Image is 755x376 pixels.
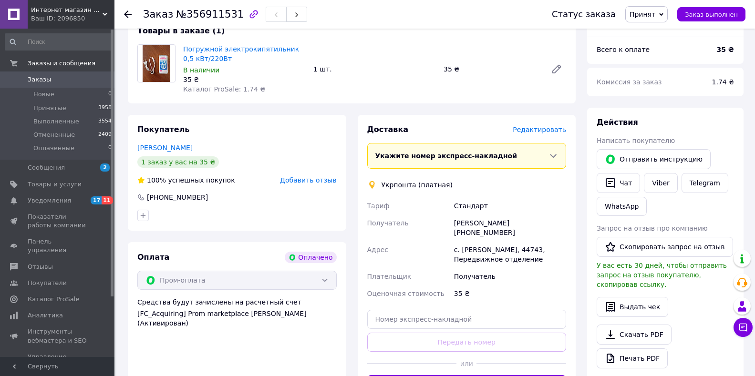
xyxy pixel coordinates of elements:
span: Заказы [28,75,51,84]
span: Написать покупателю [597,137,675,144]
span: Новые [33,90,54,99]
span: Панель управления [28,237,88,254]
span: Плательщик [367,273,412,280]
button: Чат [597,173,640,193]
span: 0 [108,90,112,99]
span: Всего к оплате [597,46,650,53]
div: 1 шт. [310,62,440,76]
span: Заказ выполнен [685,11,738,18]
span: Запрос на отзыв про компанию [597,224,708,232]
span: Добавить отзыв [280,176,336,184]
button: Отправить инструкцию [597,149,711,169]
span: Показатели работы компании [28,213,88,230]
input: Поиск [5,33,113,51]
div: 1 заказ у вас на 35 ₴ [137,156,219,168]
span: Покупатель [137,125,189,134]
span: 0 [108,144,112,152]
div: Ваш ID: 2096850 [31,14,114,23]
span: У вас есть 30 дней, чтобы отправить запрос на отзыв покупателю, скопировав ссылку. [597,262,727,288]
div: Вернуться назад [124,10,132,19]
span: Каталог ProSale [28,295,79,304]
a: Печать PDF [597,348,668,368]
span: 2 [100,163,110,172]
a: WhatsApp [597,197,647,216]
div: Средства будут зачислены на расчетный счет [137,297,337,328]
span: Уведомления [28,196,71,205]
span: 2409 [98,131,112,139]
span: Оценочная стоимость [367,290,445,297]
span: Действия [597,118,638,127]
span: Адрес [367,246,388,254]
div: Получатель [452,268,568,285]
span: Доставка [367,125,409,134]
span: Принят [630,10,655,18]
span: Заказы и сообщения [28,59,95,68]
a: Скачать PDF [597,325,672,345]
span: Управление сайтом [28,353,88,370]
a: Telegram [682,173,728,193]
div: 35 ₴ [440,62,543,76]
span: Редактировать [513,126,566,133]
div: Оплачено [285,252,336,263]
div: [PERSON_NAME] [PHONE_NUMBER] [452,214,568,241]
span: Покупатели [28,279,67,287]
div: [FC_Acquiring] Prom marketplace [PERSON_NAME] (Активирован) [137,309,337,328]
span: 17 [91,196,102,204]
div: Стандарт [452,197,568,214]
span: 11 [102,196,113,204]
span: или [456,359,476,368]
a: Погружной электрокипятильник 0,5 кВт/220Вт [183,45,299,62]
div: 35 ₴ [452,285,568,302]
span: Каталог ProSale: 1.74 ₴ [183,85,265,93]
span: Получатель [367,219,409,227]
span: Аналитика [28,311,63,320]
span: Выполненные [33,117,79,126]
span: Принятые [33,104,66,112]
span: Товары и услуги [28,180,82,189]
span: Оплата [137,253,169,262]
div: [PHONE_NUMBER] [146,193,209,202]
span: Интернет магазин Holla [31,6,103,14]
a: Viber [644,173,677,193]
div: 35 ₴ [183,75,306,84]
span: 3958 [98,104,112,112]
button: Заказ выполнен [677,7,745,21]
span: 3554 [98,117,112,126]
div: Укрпошта (платная) [379,180,455,190]
span: Комиссия за заказ [597,78,662,86]
input: Номер экспресс-накладной [367,310,567,329]
span: Отзывы [28,263,53,271]
a: [PERSON_NAME] [137,144,193,152]
span: 1.74 ₴ [712,78,734,86]
span: Тариф [367,202,390,210]
span: Товары в заказе (1) [137,26,225,35]
span: Сообщения [28,163,65,172]
span: Укажите номер экспресс-накладной [375,152,517,160]
span: Отмененные [33,131,75,139]
button: Выдать чек [597,297,668,317]
button: Скопировать запрос на отзыв [597,237,733,257]
a: Редактировать [547,60,566,79]
span: Инструменты вебмастера и SEO [28,327,88,345]
span: №356911531 [176,9,244,20]
img: Погружной электрокипятильник 0,5 кВт/220Вт [143,45,171,82]
span: В наличии [183,66,219,74]
span: Оплаченные [33,144,74,152]
span: 100% [147,176,166,184]
button: Чат с покупателем [734,318,753,337]
b: 35 ₴ [717,46,734,53]
div: с. [PERSON_NAME], 44743, Передвижное отделение [452,241,568,268]
span: Заказ [143,9,173,20]
div: успешных покупок [137,175,235,185]
div: Статус заказа [552,10,616,19]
